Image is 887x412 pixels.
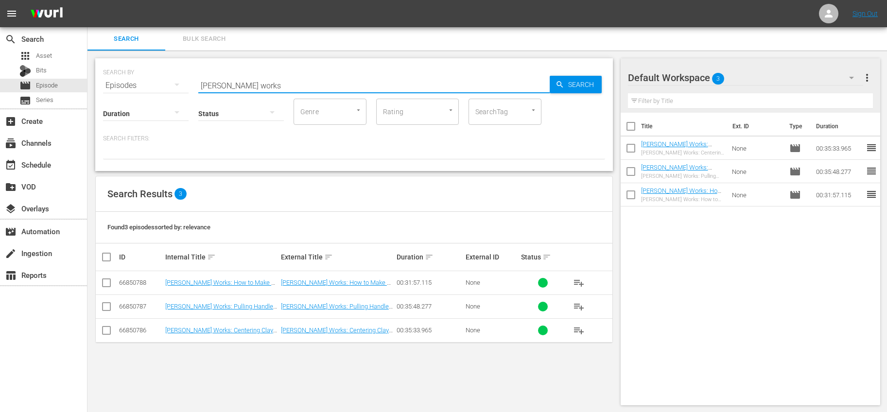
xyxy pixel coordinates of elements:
img: ans4CAIJ8jUAAAAAAAAAAAAAAAAAAAAAAAAgQb4GAAAAAAAAAAAAAAAAAAAAAAAAJMjXAAAAAAAAAAAAAAAAAAAAAAAAgAT5G... [23,2,70,25]
button: Search [550,76,602,93]
div: 66850788 [119,279,162,286]
div: Status [521,251,564,263]
span: Episode [789,189,801,201]
a: [PERSON_NAME] Works: Pulling Handles Plus a Bonus [281,303,393,317]
div: External ID [466,253,518,261]
span: playlist_add [573,277,585,289]
span: VOD [5,181,17,193]
span: Search [5,34,17,45]
span: more_vert [861,72,873,84]
div: ID [119,253,162,261]
td: None [728,183,785,206]
td: 00:31:57.115 [812,183,866,206]
span: 3 [174,188,187,200]
div: 66850787 [119,303,162,310]
span: reorder [866,165,877,177]
span: sort [324,253,333,261]
button: playlist_add [567,319,591,342]
span: Episode [789,142,801,154]
span: Automation [5,226,17,238]
span: Series [19,95,31,106]
th: Ext. ID [727,113,783,140]
span: Overlays [5,203,17,215]
span: Create [5,116,17,127]
div: External Title [281,251,394,263]
span: sort [207,253,216,261]
div: Duration [397,251,463,263]
button: Open [354,105,363,115]
a: [PERSON_NAME] Works: How to Make a Bowl [165,279,275,293]
div: [PERSON_NAME] Works: Centering Clay and Starting Cups [641,150,725,156]
a: [PERSON_NAME] Works: Centering Clay and Starting Cups [641,140,715,162]
th: Duration [810,113,869,140]
div: Internal Title [165,251,278,263]
span: menu [6,8,17,19]
a: [PERSON_NAME] Works: Centering Clay and Starting Cups [281,326,393,341]
button: playlist_add [567,295,591,318]
span: Ingestion [5,248,17,259]
span: reorder [866,189,877,200]
button: more_vert [861,66,873,89]
a: [PERSON_NAME] Works: How to Make a Bowl [281,279,391,293]
a: Sign Out [852,10,878,17]
a: [PERSON_NAME] Works: Pulling Handles Plus a Bonus [165,303,277,317]
td: None [728,160,785,183]
span: Search [93,34,159,45]
span: Series [36,95,53,105]
td: 00:35:48.277 [812,160,866,183]
div: Episodes [103,72,189,99]
span: Episode [789,166,801,177]
span: Channels [5,137,17,149]
td: 00:35:33.965 [812,137,866,160]
td: None [728,137,785,160]
span: sort [425,253,434,261]
a: [PERSON_NAME] Works: Centering Clay and Starting Cups [165,326,277,341]
a: [PERSON_NAME] Works: How to Make a Bowl [641,187,722,202]
div: 00:31:57.115 [397,279,463,286]
span: Reports [5,270,17,281]
div: Default Workspace [628,64,864,91]
span: Search Results [107,188,173,200]
th: Type [783,113,810,140]
div: Bits [19,65,31,77]
div: 00:35:33.965 [397,326,463,334]
button: Open [529,105,538,115]
button: Open [446,105,455,115]
span: Asset [36,51,52,61]
span: Schedule [5,159,17,171]
div: [PERSON_NAME] Works: How to Make a Bowl [641,196,725,203]
span: 3 [712,69,724,89]
div: None [466,303,518,310]
span: reorder [866,142,877,154]
div: None [466,326,518,334]
span: Episode [19,80,31,91]
span: Episode [36,81,58,90]
span: playlist_add [573,325,585,336]
span: Asset [19,50,31,62]
div: 00:35:48.277 [397,303,463,310]
th: Title [641,113,727,140]
div: 66850786 [119,326,162,334]
div: [PERSON_NAME] Works: Pulling Handles Plus a Bonus [641,173,725,179]
span: Bulk Search [171,34,237,45]
div: None [466,279,518,286]
button: playlist_add [567,271,591,294]
span: sort [542,253,551,261]
span: Found 3 episodes sorted by: relevance [107,223,210,231]
a: [PERSON_NAME] Works: Pulling Handles Plus a Bonus [641,164,721,178]
span: Bits [36,66,47,75]
span: Search [564,76,602,93]
p: Search Filters: [103,135,605,143]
